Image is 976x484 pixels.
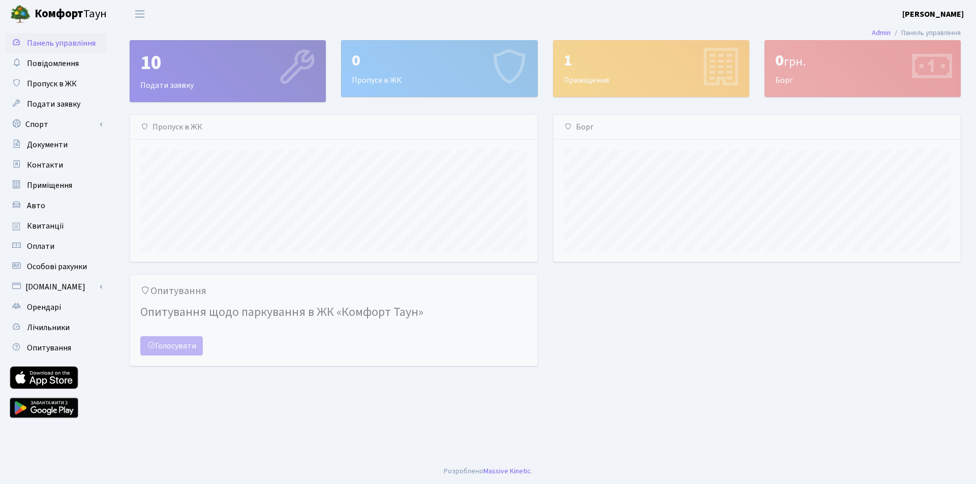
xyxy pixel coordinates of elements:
a: Пропуск в ЖК [5,74,107,94]
a: Квитанції [5,216,107,236]
b: [PERSON_NAME] [902,9,964,20]
a: Admin [872,27,891,38]
a: Оплати [5,236,107,256]
span: Авто [27,200,45,211]
a: Спорт [5,114,107,135]
a: 0Пропуск в ЖК [341,40,537,97]
a: Приміщення [5,175,107,196]
a: Подати заявку [5,94,107,114]
a: Орендарі [5,297,107,317]
div: . [444,466,532,477]
div: Борг [554,115,961,140]
b: Комфорт [35,6,83,22]
a: Повідомлення [5,53,107,74]
div: Борг [765,41,960,96]
div: 1 [564,51,739,70]
a: Особові рахунки [5,256,107,277]
a: Лічильники [5,317,107,338]
span: Особові рахунки [27,261,87,272]
li: Панель управління [891,27,961,39]
a: Контакти [5,155,107,175]
div: 0 [352,51,527,70]
img: logo.png [10,4,30,24]
div: Пропуск в ЖК [342,41,537,96]
h5: Опитування [140,285,527,297]
div: 10 [140,51,315,75]
span: Таун [35,6,107,23]
span: Пропуск в ЖК [27,78,77,89]
nav: breadcrumb [857,22,976,44]
span: Квитанції [27,220,64,232]
a: Massive Kinetic [483,466,531,476]
a: Розроблено [444,466,483,476]
a: 1Приміщення [553,40,749,97]
span: Лічильники [27,322,70,333]
a: Панель управління [5,33,107,53]
span: Приміщення [27,180,72,191]
span: Повідомлення [27,58,79,69]
a: Документи [5,135,107,155]
a: [PERSON_NAME] [902,8,964,20]
a: [DOMAIN_NAME] [5,277,107,297]
span: Документи [27,139,68,150]
span: Оплати [27,241,54,252]
span: Подати заявку [27,99,80,110]
span: грн. [784,53,806,71]
div: Подати заявку [130,41,325,102]
div: Пропуск в ЖК [130,115,537,140]
span: Контакти [27,159,63,171]
div: 0 [775,51,950,70]
button: Переключити навігацію [127,6,152,22]
a: 10Подати заявку [130,40,326,102]
span: Орендарі [27,302,61,313]
a: Опитування [5,338,107,358]
h4: Опитування щодо паркування в ЖК «Комфорт Таун» [140,301,527,324]
a: Авто [5,196,107,216]
span: Панель управління [27,38,96,49]
a: Голосувати [140,336,203,356]
div: Приміщення [554,41,749,96]
span: Опитування [27,342,71,353]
